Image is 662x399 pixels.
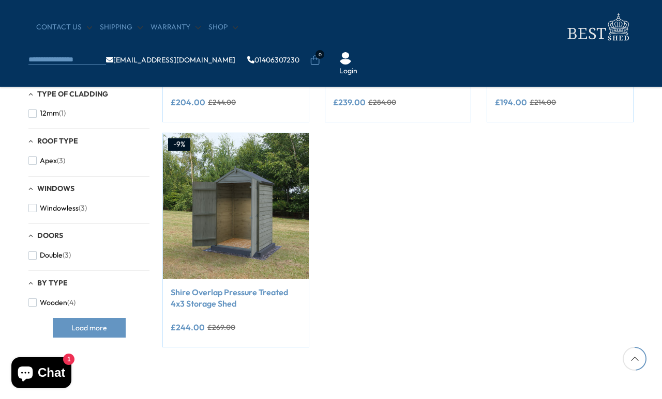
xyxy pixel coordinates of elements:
[530,99,556,106] del: £214.00
[310,55,320,66] a: 0
[40,251,63,260] span: Double
[168,138,190,151] div: -9%
[37,136,78,146] span: Roof Type
[208,99,236,106] del: £244.00
[208,22,238,33] a: Shop
[171,98,205,106] ins: £204.00
[37,89,108,99] span: Type of Cladding
[79,204,87,213] span: (3)
[40,109,59,118] span: 12mm
[36,22,92,33] a: CONTACT US
[100,22,143,33] a: Shipping
[28,106,66,121] button: 12mm
[71,324,107,331] span: Load more
[59,109,66,118] span: (1)
[37,278,68,288] span: By Type
[57,156,65,165] span: (3)
[495,98,527,106] ins: £194.00
[28,153,65,168] button: Apex
[171,286,301,310] a: Shire Overlap Pressure Treated 4x3 Storage Shed
[28,201,87,216] button: Windowless
[28,295,76,310] button: Wooden
[368,99,396,106] del: £284.00
[151,22,201,33] a: Warranty
[561,10,634,44] img: logo
[37,231,63,240] span: Doors
[333,98,366,106] ins: £239.00
[63,251,71,260] span: (3)
[28,248,71,263] button: Double
[40,298,67,307] span: Wooden
[53,318,126,338] button: Load more
[37,184,74,193] span: Windows
[171,323,205,331] ins: £244.00
[40,204,79,213] span: Windowless
[247,56,299,63] a: 01406307230
[315,50,324,59] span: 0
[207,324,235,331] del: £269.00
[8,357,74,391] inbox-online-store-chat: Shopify online store chat
[67,298,76,307] span: (4)
[40,156,57,165] span: Apex
[106,56,235,63] a: [EMAIL_ADDRESS][DOMAIN_NAME]
[339,52,352,65] img: User Icon
[339,66,357,76] a: Login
